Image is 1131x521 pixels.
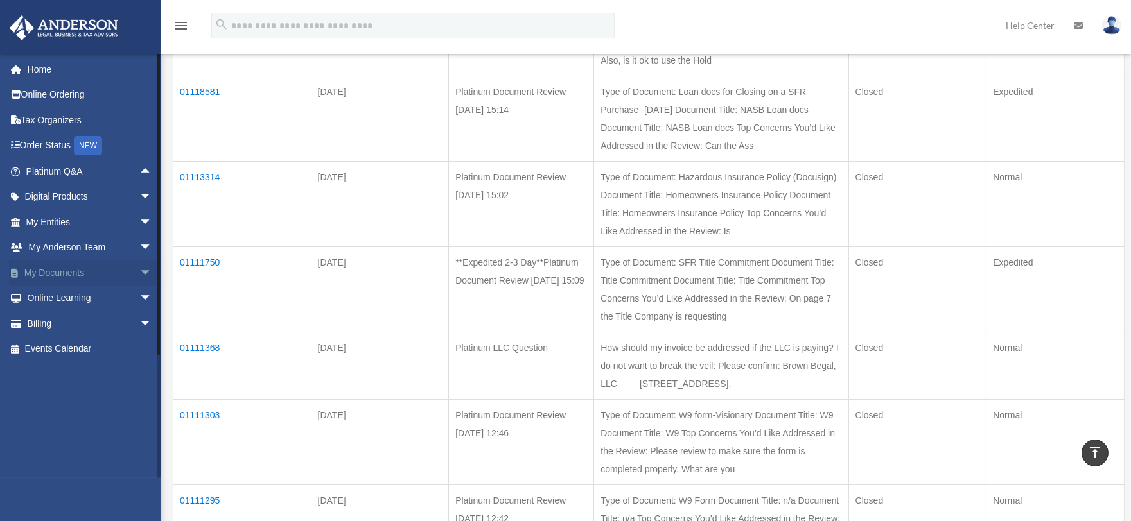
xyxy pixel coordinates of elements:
td: Expedited [986,247,1125,332]
a: My Documentsarrow_drop_down [9,260,171,286]
i: menu [173,18,189,33]
td: Closed [848,332,986,400]
td: Type of Document: Loan docs for Closing on a SFR Purchase -[DATE] Document Title: NASB Loan docs ... [594,76,848,162]
div: NEW [74,136,102,155]
td: How should my invoice be addressed if the LLC is paying? I do not want to break the veil: Please ... [594,332,848,400]
a: My Entitiesarrow_drop_down [9,209,171,235]
td: Type of Document: W9 form-Visionary Document Title: W9 Document Title: W9 Top Concerns You’d Like... [594,400,848,485]
td: Closed [848,400,986,485]
span: arrow_drop_down [139,311,165,337]
td: Closed [848,162,986,247]
td: **Expedited 2-3 Day**Platinum Document Review [DATE] 15:09 [449,247,594,332]
td: Platinum Document Review [DATE] 12:46 [449,400,594,485]
i: vertical_align_top [1087,445,1103,460]
td: Platinum Document Review [DATE] 15:14 [449,76,594,162]
a: Billingarrow_drop_down [9,311,171,336]
td: [DATE] [311,332,449,400]
td: 01111368 [173,332,311,400]
i: search [215,17,229,31]
td: 01118581 [173,76,311,162]
td: Type of Document: SFR Title Commitment Document Title: Title Commitment Document Title: Title Com... [594,247,848,332]
td: [DATE] [311,76,449,162]
span: arrow_drop_down [139,260,165,286]
a: Online Ordering [9,82,171,108]
td: [DATE] [311,247,449,332]
td: Closed [848,76,986,162]
a: Platinum Q&Aarrow_drop_up [9,158,165,184]
a: Home [9,56,171,82]
td: Type of Document: Hazardous Insurance Policy (Docusign) Document Title: Homeowners Insurance Poli... [594,162,848,247]
span: arrow_drop_down [139,184,165,210]
td: [DATE] [311,162,449,247]
a: Events Calendar [9,336,171,362]
td: 01111303 [173,400,311,485]
td: Closed [848,247,986,332]
a: My Anderson Teamarrow_drop_down [9,235,171,260]
span: arrow_drop_down [139,209,165,235]
td: [DATE] [311,400,449,485]
img: Anderson Advisors Platinum Portal [6,15,122,40]
a: Order StatusNEW [9,133,171,159]
td: Normal [986,332,1125,400]
a: Digital Productsarrow_drop_down [9,184,171,210]
span: arrow_drop_down [139,235,165,261]
img: User Pic [1102,16,1121,35]
td: Normal [986,162,1125,247]
span: arrow_drop_down [139,286,165,312]
a: Online Learningarrow_drop_down [9,286,171,311]
td: Platinum LLC Question [449,332,594,400]
td: Expedited [986,76,1125,162]
a: menu [173,22,189,33]
td: Normal [986,400,1125,485]
a: vertical_align_top [1082,440,1109,466]
a: Tax Organizers [9,107,171,133]
td: Platinum Document Review [DATE] 15:02 [449,162,594,247]
span: arrow_drop_up [139,158,165,185]
td: 01113314 [173,162,311,247]
td: 01111750 [173,247,311,332]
